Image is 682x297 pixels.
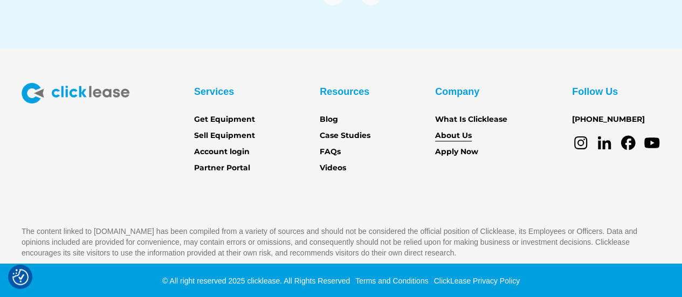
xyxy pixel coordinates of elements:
[572,83,618,100] div: Follow Us
[353,277,428,285] a: Terms and Conditions
[12,269,29,285] button: Consent Preferences
[431,277,520,285] a: ClickLease Privacy Policy
[320,162,346,174] a: Videos
[435,146,478,158] a: Apply Now
[320,83,369,100] div: Resources
[435,130,472,142] a: About Us
[435,83,479,100] div: Company
[194,146,250,158] a: Account login
[194,114,255,126] a: Get Equipment
[162,275,350,286] div: © All right reserved 2025 clicklease. All Rights Reserved
[194,162,250,174] a: Partner Portal
[320,146,341,158] a: FAQs
[320,130,370,142] a: Case Studies
[12,269,29,285] img: Revisit consent button
[320,114,338,126] a: Blog
[435,114,507,126] a: What Is Clicklease
[572,114,645,126] a: [PHONE_NUMBER]
[194,83,234,100] div: Services
[22,226,660,258] p: The content linked to [DOMAIN_NAME] has been compiled from a variety of sources and should not be...
[22,83,129,103] img: Clicklease logo
[194,130,255,142] a: Sell Equipment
